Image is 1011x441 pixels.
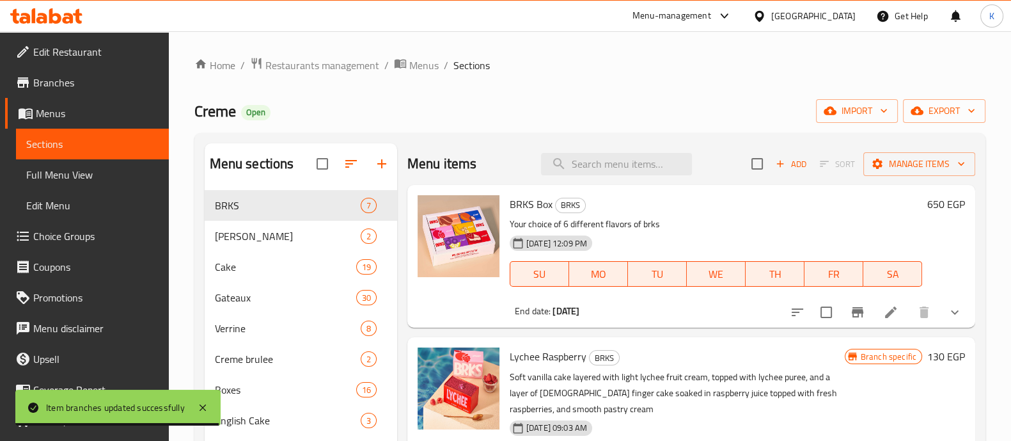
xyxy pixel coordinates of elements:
div: items [356,382,377,397]
span: SA [868,265,917,284]
span: Boxes [215,382,356,397]
button: TU [628,261,687,287]
div: Boxes16 [205,374,397,405]
span: Menu disclaimer [33,321,159,336]
span: End date: [515,303,551,319]
span: 19 [357,261,376,273]
span: 30 [357,292,376,304]
span: Edit Restaurant [33,44,159,60]
button: Manage items [863,152,975,176]
span: [PERSON_NAME] [215,229,361,244]
button: Add section [366,148,397,179]
h6: 130 EGP [927,348,965,365]
span: Select section [744,150,771,177]
span: Branch specific [856,351,921,363]
span: BRKS [215,198,361,213]
span: [DATE] 09:03 AM [521,422,592,434]
button: SA [863,261,922,287]
span: Menus [409,58,439,73]
div: Matilda Cake [215,229,361,244]
div: Item branches updated successfully [46,401,185,415]
span: WE [692,265,741,284]
span: TU [633,265,682,284]
div: Menu-management [632,8,711,24]
div: Gateaux [215,290,356,305]
span: Full Menu View [26,167,159,182]
span: MO [574,265,623,284]
button: MO [569,261,628,287]
span: Edit Menu [26,198,159,213]
span: Select all sections [309,150,336,177]
button: show more [939,297,970,328]
svg: Show Choices [947,305,962,320]
a: Promotions [5,282,169,313]
a: Menus [394,57,439,74]
a: Choice Groups [5,221,169,252]
span: SU [515,265,564,284]
button: FR [804,261,863,287]
span: Branches [33,75,159,90]
span: BRKS [590,351,619,365]
div: Gateaux30 [205,282,397,313]
button: delete [909,297,939,328]
span: Coverage Report [33,382,159,397]
div: items [361,413,377,428]
a: Coverage Report [5,374,169,405]
span: Creme brulee [215,351,361,367]
a: Edit menu item [883,305,898,320]
span: Select section first [811,154,863,174]
span: Cake [215,259,356,275]
span: Manage items [874,156,965,172]
div: items [361,351,377,367]
b: [DATE] [553,303,579,319]
h6: 650 EGP [927,195,965,213]
span: Select to update [813,299,840,326]
span: 3 [361,415,376,427]
span: Coupons [33,259,159,275]
a: Edit Restaurant [5,36,169,67]
p: Your choice of 6 different flavors of brks [510,216,922,232]
div: Verrine8 [205,313,397,344]
span: TH [751,265,799,284]
span: Promotions [33,290,159,305]
span: Open [241,107,270,118]
span: Creme [194,97,236,125]
a: Edit Menu [16,190,169,221]
span: 8 [361,323,376,335]
span: 16 [357,384,376,396]
img: BRKS Box [418,195,499,277]
div: items [361,321,377,336]
li: / [384,58,389,73]
button: TH [746,261,804,287]
a: Grocery Checklist [5,405,169,436]
div: BRKS [555,198,586,213]
span: Sections [26,136,159,152]
button: sort-choices [782,297,813,328]
span: K [989,9,994,23]
span: Sections [453,58,490,73]
span: BRKS [556,198,585,212]
input: search [541,153,692,175]
div: [GEOGRAPHIC_DATA] [771,9,856,23]
a: Home [194,58,235,73]
span: Choice Groups [33,229,159,244]
span: Add [774,157,808,172]
div: items [361,198,377,213]
div: items [356,259,377,275]
a: Sections [16,129,169,159]
a: Branches [5,67,169,98]
div: Verrine [215,321,361,336]
span: 2 [361,230,376,243]
button: WE [687,261,746,287]
a: Menu disclaimer [5,313,169,344]
div: BRKS7 [205,190,397,221]
li: / [240,58,245,73]
div: items [361,229,377,244]
div: [PERSON_NAME]2 [205,221,397,252]
span: FR [810,265,858,284]
img: Lychee Raspberry [418,348,499,429]
div: Cake19 [205,252,397,282]
span: Lychee Raspberry [510,347,586,366]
